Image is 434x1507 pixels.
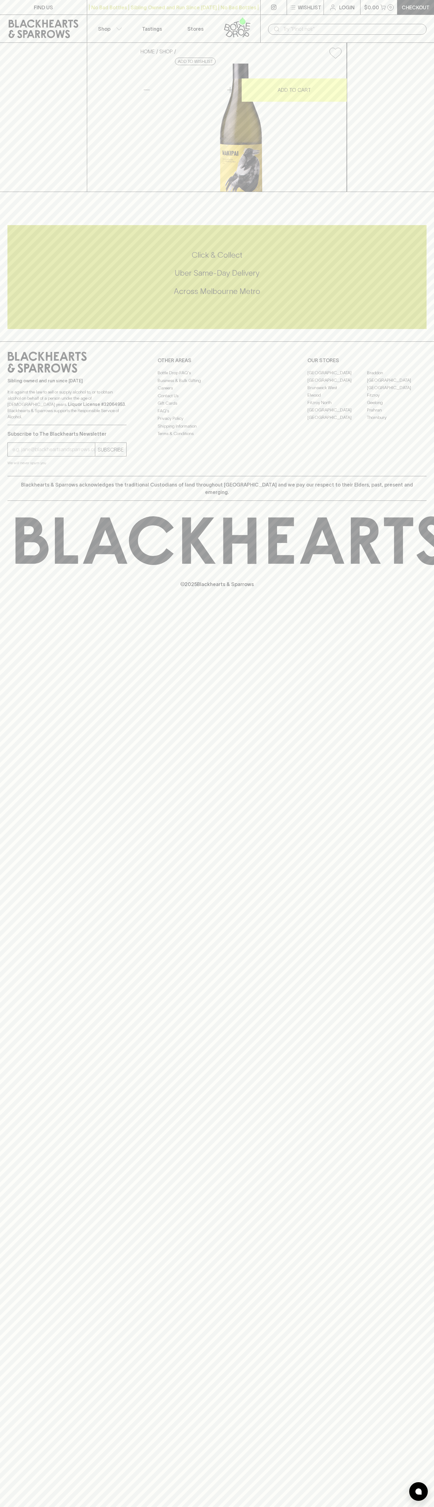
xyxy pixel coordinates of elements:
[7,460,127,466] p: We will never spam you
[307,391,367,399] a: Elwood
[242,78,347,102] button: ADD TO CART
[98,446,124,453] p: SUBSCRIBE
[339,4,355,11] p: Login
[7,430,127,438] p: Subscribe to The Blackhearts Newsletter
[7,378,127,384] p: Sibling owned and run since [DATE]
[307,406,367,414] a: [GEOGRAPHIC_DATA]
[175,58,216,65] button: Add to wishlist
[7,286,427,296] h5: Across Melbourne Metro
[12,445,95,455] input: e.g. jane@blackheartsandsparrows.com.au
[158,377,277,384] a: Business & Bulk Gifting
[283,24,422,34] input: Try "Pinot noir"
[7,250,427,260] h5: Click & Collect
[364,4,379,11] p: $0.00
[158,407,277,415] a: FAQ's
[307,357,427,364] p: OUR STORES
[68,402,125,407] strong: Liquor License #32064953
[402,4,430,11] p: Checkout
[12,481,422,496] p: Blackhearts & Sparrows acknowledges the traditional Custodians of land throughout [GEOGRAPHIC_DAT...
[7,389,127,420] p: It is against the law to sell or supply alcohol to, or to obtain alcohol on behalf of a person un...
[87,15,131,42] button: Shop
[307,414,367,421] a: [GEOGRAPHIC_DATA]
[142,25,162,33] p: Tastings
[136,64,347,192] img: 39628.png
[307,376,367,384] a: [GEOGRAPHIC_DATA]
[307,369,367,376] a: [GEOGRAPHIC_DATA]
[278,86,311,94] p: ADD TO CART
[159,49,173,54] a: SHOP
[130,15,174,42] a: Tastings
[307,384,367,391] a: Brunswick West
[327,45,344,61] button: Add to wishlist
[158,357,277,364] p: OTHER AREAS
[415,1488,422,1495] img: bubble-icon
[367,369,427,376] a: Braddon
[158,369,277,377] a: Bottle Drop FAQ's
[298,4,321,11] p: Wishlist
[367,391,427,399] a: Fitzroy
[158,415,277,422] a: Privacy Policy
[158,430,277,438] a: Terms & Conditions
[367,414,427,421] a: Thornbury
[389,6,392,9] p: 0
[187,25,204,33] p: Stores
[98,25,110,33] p: Shop
[7,225,427,329] div: Call to action block
[158,392,277,399] a: Contact Us
[34,4,53,11] p: FIND US
[174,15,217,42] a: Stores
[7,268,427,278] h5: Uber Same-Day Delivery
[158,400,277,407] a: Gift Cards
[367,399,427,406] a: Geelong
[158,385,277,392] a: Careers
[307,399,367,406] a: Fitzroy North
[367,384,427,391] a: [GEOGRAPHIC_DATA]
[95,443,126,456] button: SUBSCRIBE
[367,406,427,414] a: Prahran
[158,422,277,430] a: Shipping Information
[141,49,155,54] a: HOME
[367,376,427,384] a: [GEOGRAPHIC_DATA]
